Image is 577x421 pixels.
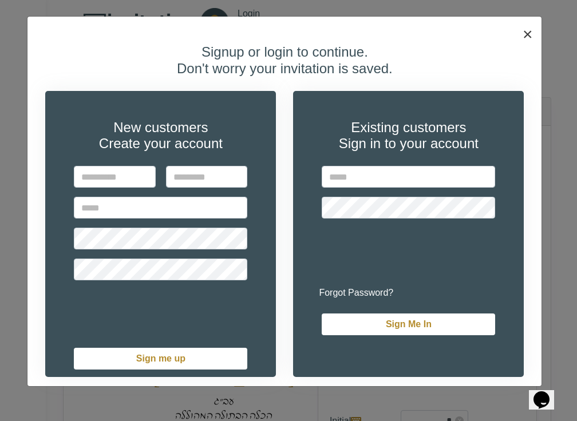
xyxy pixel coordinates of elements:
[529,375,566,410] iframe: chat widget
[513,17,542,52] button: ×
[322,120,495,153] h4: Existing customers Sign in to your account
[74,120,247,153] h4: New customers Create your account
[523,25,533,43] span: ×
[322,313,495,335] button: Sign Me In
[319,288,393,297] a: Forgot Password?
[74,289,248,334] iframe: reCAPTCHA
[74,348,247,370] button: Sign me up
[322,228,496,272] iframe: reCAPTCHA
[37,44,532,77] h4: Signup or login to continue. Don't worry your invitation is saved.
